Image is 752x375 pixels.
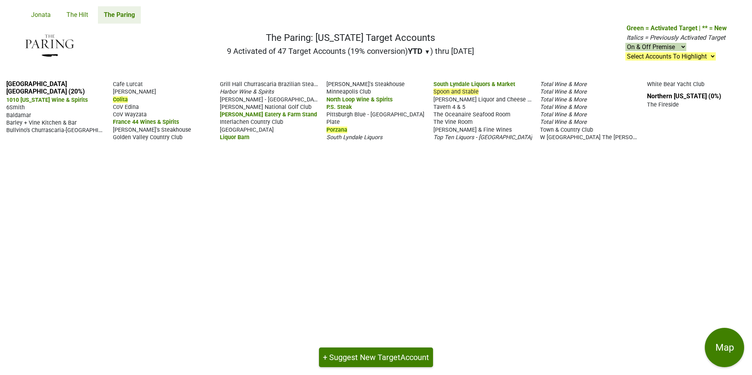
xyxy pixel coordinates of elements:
span: P.S. Steak [326,104,352,110]
span: [GEOGRAPHIC_DATA] [220,127,274,133]
span: [PERSON_NAME] - [GEOGRAPHIC_DATA] [220,96,322,103]
span: Grill Hall Churrascaria Brazilian Steakhouse [220,80,332,88]
span: W [GEOGRAPHIC_DATA] The [PERSON_NAME] - [PERSON_NAME]'s Steakhouse [540,133,740,141]
span: [PERSON_NAME]'s Steakhouse [326,81,405,88]
button: Map [705,328,744,367]
span: Account [400,353,429,362]
span: North Loop Wine & Spirits [326,96,393,103]
span: Total Wine & More [540,104,587,110]
span: CoV Edina [113,104,139,110]
span: Baldamar [6,112,31,119]
span: Italics = Previously Activated Target [627,34,725,41]
span: Plate [326,119,340,125]
a: Northern [US_STATE] (0%) [647,92,721,100]
span: Porzana [326,127,347,133]
span: France 44 Wines & Spirits [113,119,179,125]
span: Total Wine & More [540,81,587,88]
span: 1010 [US_STATE] Wine & Spirits [6,97,88,103]
span: 6Smith [6,104,25,111]
span: [PERSON_NAME] & Fine Wines [433,127,512,133]
span: Town & Country Club [540,127,593,133]
span: Barley + Vine Kitchen & Bar [6,119,77,126]
span: Harbor Wine & Spirits [220,88,274,95]
span: CoV Wayzata [113,111,147,118]
span: Total Wine & More [540,119,587,125]
span: White Bear Yacht Club [647,81,704,88]
span: YTD [408,46,422,56]
span: Total Wine & More [540,96,587,103]
span: Tavern 4 & 5 [433,104,465,110]
span: [PERSON_NAME] Liquor and Cheese Shop [433,96,540,103]
a: [GEOGRAPHIC_DATA] [GEOGRAPHIC_DATA] (20%) [6,80,85,95]
a: The Hilt [61,6,94,24]
img: The Paring [25,35,74,57]
span: Golden Valley Country Club [113,134,182,141]
span: South Lyndale Liquors [326,134,382,141]
span: [PERSON_NAME] National Golf Club [220,104,311,110]
span: [PERSON_NAME] [113,88,156,95]
span: South Lyndale Liquors & Market [433,81,515,88]
span: Bullvino’s Churrascaria-[GEOGRAPHIC_DATA] [6,126,120,134]
span: [PERSON_NAME] Eatery & Farm Stand [220,111,317,118]
span: Top Ten Liquors - [GEOGRAPHIC_DATA] [433,134,532,141]
span: The Fireside [647,101,679,108]
span: The Oceanaire Seafood Room [433,111,511,118]
span: Spoon and Stable [433,88,479,95]
button: + Suggest New TargetAccount [319,347,433,367]
a: Jonata [25,6,57,24]
span: ▼ [424,48,430,55]
span: Cafe Lurcat [113,81,143,88]
span: The Vine Room [433,119,473,125]
span: Minneapolis Club [326,88,371,95]
span: Green = Activated Target | ** = New [627,24,727,32]
span: Liquor Barn [220,134,249,141]
span: Colita [113,96,128,103]
span: Pittsburgh Blue - [GEOGRAPHIC_DATA] [326,111,424,118]
span: Total Wine & More [540,88,587,95]
span: Interlachen Country Club [220,119,283,125]
span: Total Wine & More [540,111,587,118]
span: [PERSON_NAME]'s Steakhouse [113,127,191,133]
h2: 9 Activated of 47 Target Accounts (19% conversion) ) thru [DATE] [227,46,474,56]
h1: The Paring: [US_STATE] Target Accounts [227,32,474,44]
a: The Paring [98,6,141,24]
